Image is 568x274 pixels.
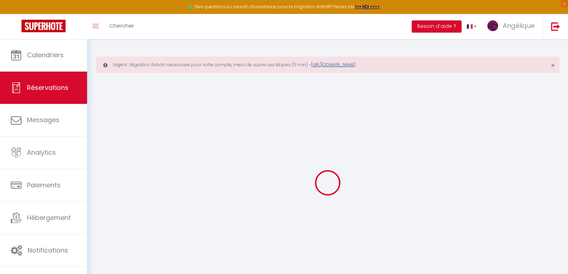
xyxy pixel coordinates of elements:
[28,246,68,255] span: Notifications
[551,22,560,31] img: logout
[27,148,56,157] span: Analytics
[96,57,559,73] div: Urgent : Migration Airbnb nécessaire pour votre compte, merci de suivre ces étapes (5 min) -
[27,51,64,59] span: Calendriers
[503,21,535,30] span: Angélique
[311,62,355,68] a: [URL][DOMAIN_NAME]
[27,213,71,222] span: Hébergement
[551,61,555,70] span: ×
[27,181,61,189] span: Paiements
[551,62,555,69] button: Close
[412,20,462,33] button: Besoin d'aide ?
[355,4,380,10] a: >>> ICI <<<<
[487,20,498,31] img: ...
[22,20,66,32] img: Super Booking
[27,83,68,92] span: Réservations
[27,115,59,124] span: Messages
[482,14,544,39] a: ... Angélique
[104,14,139,39] a: Chercher
[109,22,134,29] span: Chercher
